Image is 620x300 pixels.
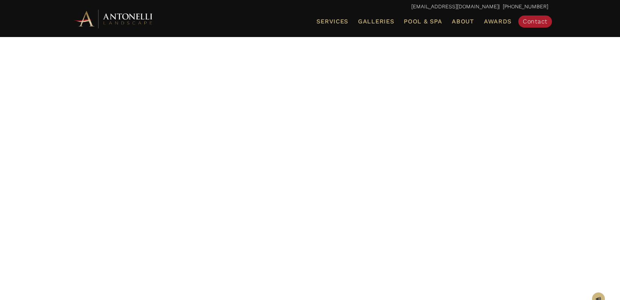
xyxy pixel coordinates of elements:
[523,18,547,25] span: Contact
[404,18,442,25] span: Pool & Spa
[518,15,552,28] a: Contact
[484,18,511,25] span: Awards
[449,17,477,26] a: About
[355,17,397,26] a: Galleries
[452,19,474,25] span: About
[481,17,515,26] a: Awards
[358,18,394,25] span: Galleries
[316,19,348,25] span: Services
[72,2,548,12] p: | [PHONE_NUMBER]
[401,17,445,26] a: Pool & Spa
[313,17,351,26] a: Services
[411,3,499,9] a: [EMAIL_ADDRESS][DOMAIN_NAME]
[72,8,155,29] img: Antonelli Horizontal Logo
